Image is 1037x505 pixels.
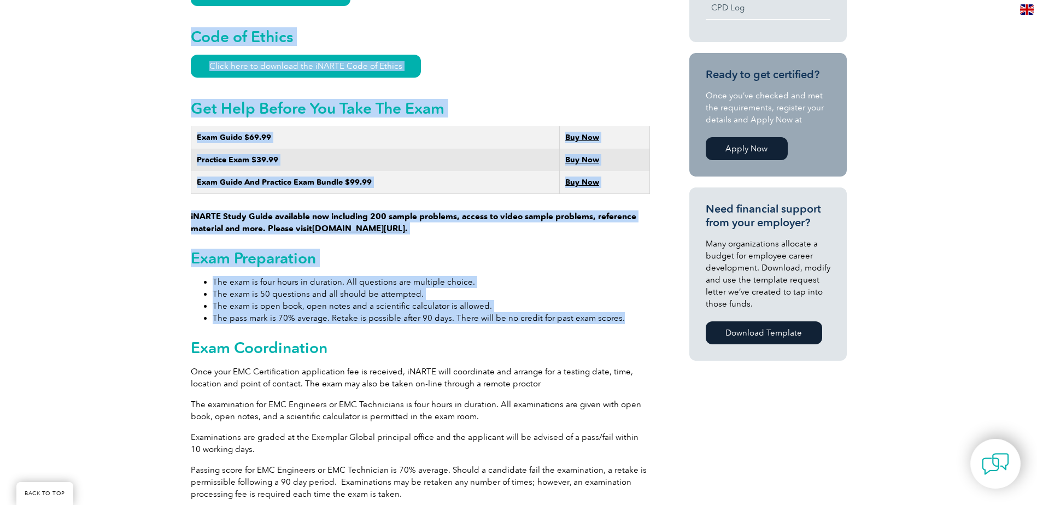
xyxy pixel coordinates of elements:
strong: iNARTE Study Guide available now including 200 sample problems, access to video sample problems, ... [191,212,636,233]
h3: Ready to get certified? [706,68,830,81]
p: Passing score for EMC Engineers or EMC Technician is 70% average. Should a candidate fail the exa... [191,464,650,500]
a: Apply Now [706,137,788,160]
a: Download Template [706,321,822,344]
a: Buy Now [565,155,599,165]
li: The exam is open book, open notes and a scientific calculator is allowed. [213,300,650,312]
li: The pass mark is 70% average. Retake is possible after 90 days. There will be no credit for past ... [213,312,650,324]
h2: Exam Preparation [191,249,650,267]
h2: Code of Ethics [191,28,650,45]
a: [DOMAIN_NAME][URL]. [312,224,408,233]
strong: Exam Guide $69.99 [197,133,271,142]
li: The exam is four hours in duration. All questions are multiple choice. [213,276,650,288]
li: The exam is 50 questions and all should be attempted. [213,288,650,300]
strong: Exam Guide And Practice Exam Bundle $99.99 [197,178,372,187]
img: contact-chat.png [982,450,1009,478]
strong: Practice Exam $39.99 [197,155,278,165]
p: Many organizations allocate a budget for employee career development. Download, modify and use th... [706,238,830,310]
h2: Get Help Before You Take The Exam [191,99,650,117]
img: en [1020,4,1034,15]
p: The examination for EMC Engineers or EMC Technicians is four hours in duration. All examinations ... [191,398,650,422]
a: BACK TO TOP [16,482,73,505]
p: Once you’ve checked and met the requirements, register your details and Apply Now at [706,90,830,126]
p: Once your EMC Certification application fee is received, iNARTE will coordinate and arrange for a... [191,366,650,390]
a: Buy Now [565,133,599,142]
p: Examinations are graded at the Exemplar Global principal office and the applicant will be advised... [191,431,650,455]
a: Click here to download the iNARTE Code of Ethics [191,55,421,78]
h2: Exam Coordination [191,339,650,356]
h3: Need financial support from your employer? [706,202,830,230]
a: Buy Now [565,178,599,187]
